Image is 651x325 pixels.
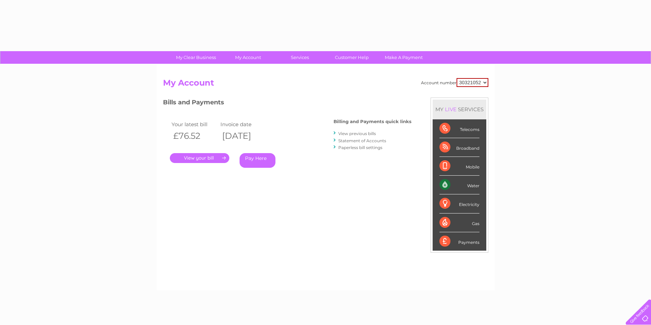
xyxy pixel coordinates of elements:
[272,51,328,64] a: Services
[421,78,488,87] div: Account number
[170,120,219,129] td: Your latest bill
[376,51,432,64] a: Make A Payment
[240,153,275,168] a: Pay Here
[324,51,380,64] a: Customer Help
[168,51,224,64] a: My Clear Business
[334,119,411,124] h4: Billing and Payments quick links
[163,78,488,91] h2: My Account
[439,138,479,157] div: Broadband
[439,232,479,251] div: Payments
[439,176,479,194] div: Water
[219,129,268,143] th: [DATE]
[338,131,376,136] a: View previous bills
[433,100,486,119] div: MY SERVICES
[439,213,479,232] div: Gas
[439,119,479,138] div: Telecoms
[338,138,386,143] a: Statement of Accounts
[220,51,276,64] a: My Account
[444,106,458,113] div: LIVE
[439,157,479,176] div: Mobile
[439,194,479,213] div: Electricity
[338,145,382,150] a: Paperless bill settings
[219,120,268,129] td: Invoice date
[163,98,411,109] h3: Bills and Payments
[170,129,219,143] th: £76.52
[170,153,229,163] a: .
